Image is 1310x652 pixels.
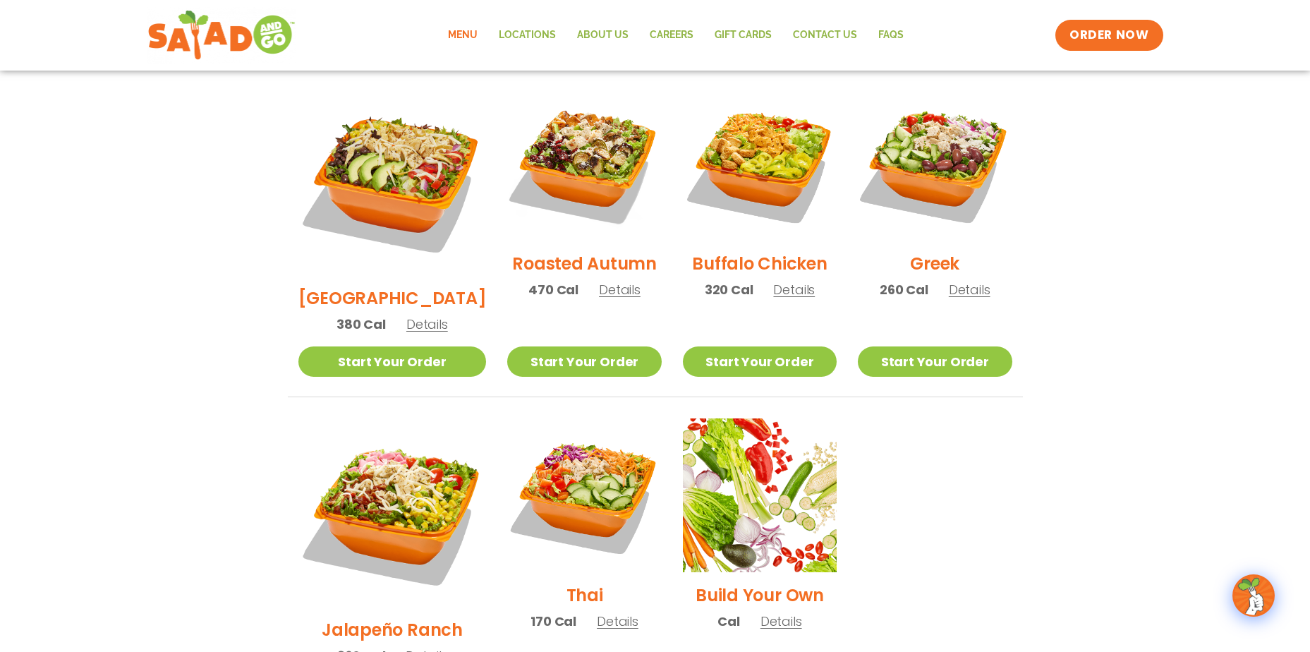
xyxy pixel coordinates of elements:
[336,315,386,334] span: 380 Cal
[298,87,487,275] img: Product photo for BBQ Ranch Salad
[760,612,802,630] span: Details
[512,251,657,276] h2: Roasted Autumn
[782,19,868,52] a: Contact Us
[599,281,641,298] span: Details
[507,87,661,241] img: Product photo for Roasted Autumn Salad
[530,612,576,631] span: 170 Cal
[683,346,837,377] a: Start Your Order
[147,7,296,64] img: new-SAG-logo-768×292
[528,280,578,299] span: 470 Cal
[566,19,639,52] a: About Us
[406,315,448,333] span: Details
[717,612,739,631] span: Cal
[858,87,1012,241] img: Product photo for Greek Salad
[298,418,487,607] img: Product photo for Jalapeño Ranch Salad
[880,280,928,299] span: 260 Cal
[639,19,704,52] a: Careers
[507,346,661,377] a: Start Your Order
[298,346,487,377] a: Start Your Order
[704,19,782,52] a: GIFT CARDS
[949,281,990,298] span: Details
[1234,576,1273,615] img: wpChatIcon
[488,19,566,52] a: Locations
[566,583,603,608] h2: Thai
[858,346,1012,377] a: Start Your Order
[683,87,837,241] img: Product photo for Buffalo Chicken Salad
[696,583,824,608] h2: Build Your Own
[322,617,463,642] h2: Jalapeño Ranch
[437,19,488,52] a: Menu
[868,19,914,52] a: FAQs
[1055,20,1163,51] a: ORDER NOW
[1069,27,1148,44] span: ORDER NOW
[705,280,753,299] span: 320 Cal
[298,286,487,310] h2: [GEOGRAPHIC_DATA]
[683,418,837,572] img: Product photo for Build Your Own
[597,612,638,630] span: Details
[773,281,815,298] span: Details
[910,251,959,276] h2: Greek
[507,418,661,572] img: Product photo for Thai Salad
[437,19,914,52] nav: Menu
[692,251,827,276] h2: Buffalo Chicken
